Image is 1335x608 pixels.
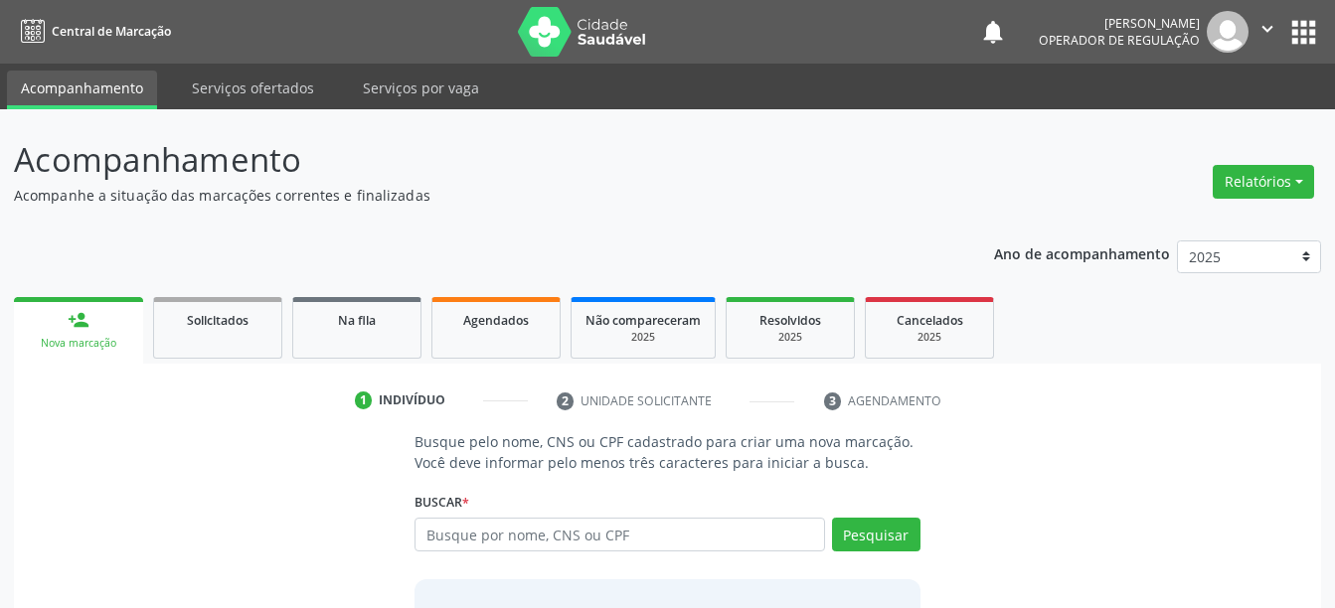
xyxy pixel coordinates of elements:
[14,185,929,206] p: Acompanhe a situação das marcações correntes e finalizadas
[379,391,445,409] div: Indivíduo
[338,312,376,329] span: Na fila
[1286,15,1321,50] button: apps
[585,312,701,329] span: Não compareceram
[68,309,89,331] div: person_add
[52,23,171,40] span: Central de Marcação
[14,15,171,48] a: Central de Marcação
[178,71,328,105] a: Serviços ofertados
[1039,32,1200,49] span: Operador de regulação
[585,330,701,345] div: 2025
[897,312,963,329] span: Cancelados
[1039,15,1200,32] div: [PERSON_NAME]
[187,312,249,329] span: Solicitados
[741,330,840,345] div: 2025
[1256,18,1278,40] i: 
[355,391,373,409] div: 1
[349,71,493,105] a: Serviços por vaga
[14,135,929,185] p: Acompanhamento
[832,518,920,551] button: Pesquisar
[7,71,157,109] a: Acompanhamento
[415,431,919,473] p: Busque pelo nome, CNS ou CPF cadastrado para criar uma nova marcação. Você deve informar pelo men...
[979,18,1007,46] button: notifications
[463,312,529,329] span: Agendados
[759,312,821,329] span: Resolvidos
[994,240,1170,265] p: Ano de acompanhamento
[1249,11,1286,53] button: 
[1213,165,1314,199] button: Relatórios
[415,487,469,518] label: Buscar
[415,518,824,551] input: Busque por nome, CNS ou CPF
[880,330,979,345] div: 2025
[1207,11,1249,53] img: img
[28,336,129,351] div: Nova marcação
